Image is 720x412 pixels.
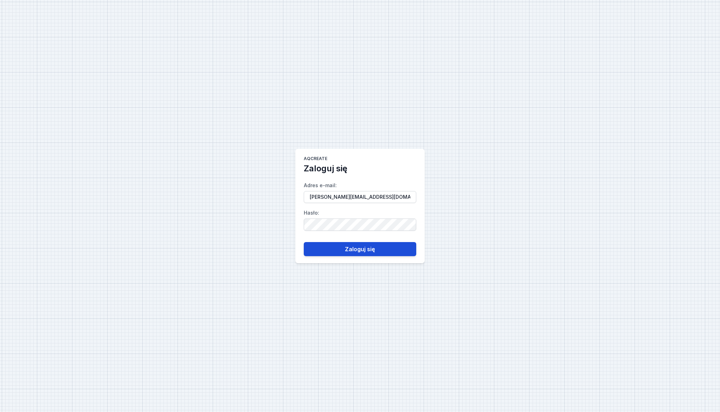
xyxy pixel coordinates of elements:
[304,218,416,230] input: Hasło:
[304,191,416,203] input: Adres e-mail:
[304,180,416,203] label: Adres e-mail :
[304,163,347,174] h2: Zaloguj się
[304,156,327,163] h1: AQcreate
[304,242,416,256] button: Zaloguj się
[304,207,416,230] label: Hasło :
